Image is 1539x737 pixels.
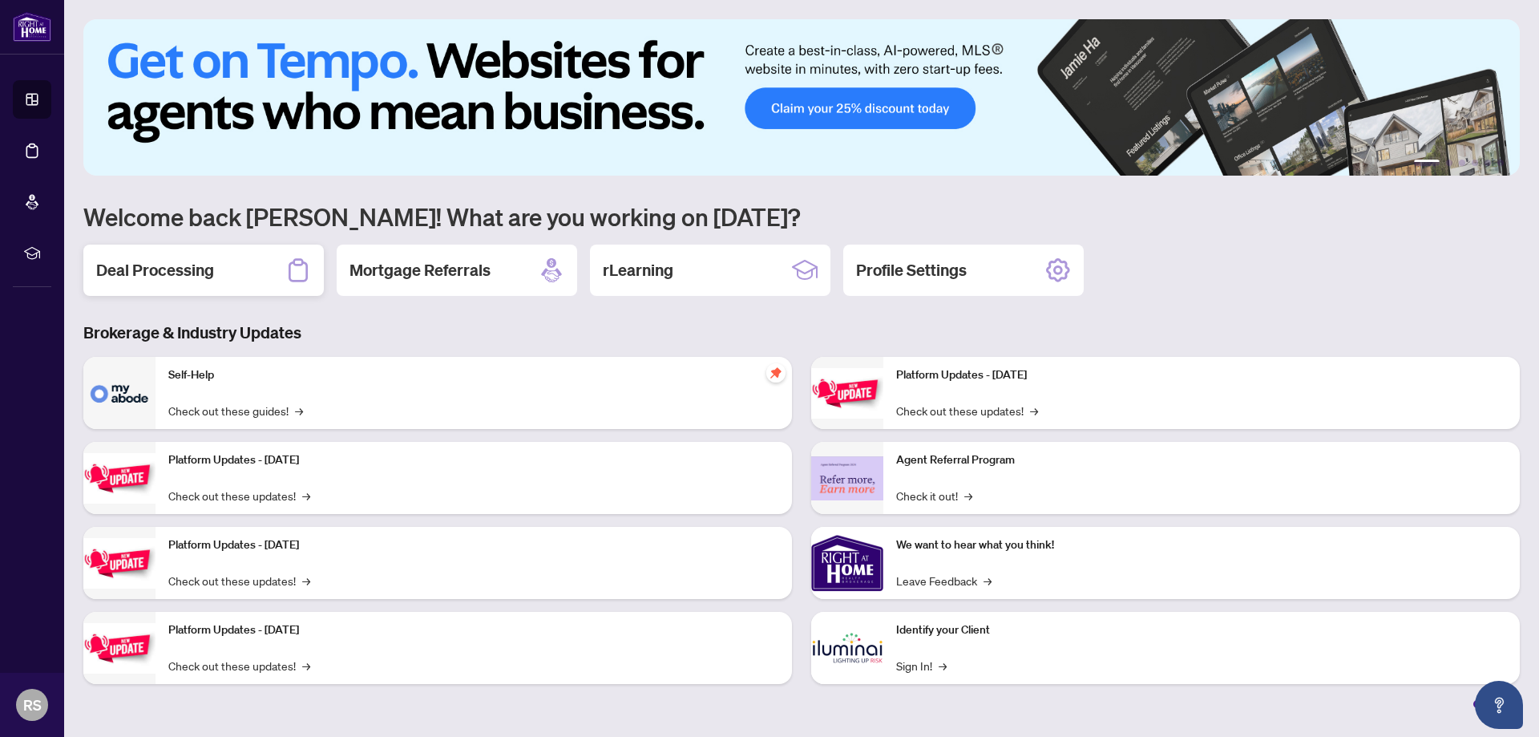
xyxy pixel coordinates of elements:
[939,657,947,674] span: →
[811,456,883,500] img: Agent Referral Program
[1446,160,1452,166] button: 2
[168,402,303,419] a: Check out these guides!→
[896,452,1507,469] p: Agent Referral Program
[766,363,786,383] span: pushpin
[168,572,310,589] a: Check out these updates!→
[83,538,156,589] img: Platform Updates - July 21, 2025
[964,487,972,504] span: →
[295,402,303,419] span: →
[1497,160,1504,166] button: 6
[1484,160,1491,166] button: 5
[168,657,310,674] a: Check out these updates!→
[984,572,992,589] span: →
[96,259,214,281] h2: Deal Processing
[168,622,779,639] p: Platform Updates - [DATE]
[302,487,310,504] span: →
[13,12,51,42] img: logo
[896,657,947,674] a: Sign In!→
[856,259,967,281] h2: Profile Settings
[896,537,1507,554] p: We want to hear what you think!
[83,357,156,429] img: Self-Help
[1030,402,1038,419] span: →
[1414,160,1440,166] button: 1
[168,452,779,469] p: Platform Updates - [DATE]
[1472,160,1478,166] button: 4
[302,572,310,589] span: →
[896,572,992,589] a: Leave Feedback→
[349,259,491,281] h2: Mortgage Referrals
[896,487,972,504] a: Check it out!→
[83,453,156,504] img: Platform Updates - September 16, 2025
[168,537,779,554] p: Platform Updates - [DATE]
[896,402,1038,419] a: Check out these updates!→
[811,368,883,419] img: Platform Updates - June 23, 2025
[896,622,1507,639] p: Identify your Client
[302,657,310,674] span: →
[83,201,1520,232] h1: Welcome back [PERSON_NAME]! What are you working on [DATE]?
[83,623,156,674] img: Platform Updates - July 8, 2025
[83,322,1520,344] h3: Brokerage & Industry Updates
[603,259,673,281] h2: rLearning
[83,19,1520,176] img: Slide 0
[23,694,42,716] span: RS
[168,487,310,504] a: Check out these updates!→
[168,366,779,384] p: Self-Help
[811,612,883,684] img: Identify your Client
[896,366,1507,384] p: Platform Updates - [DATE]
[811,527,883,599] img: We want to hear what you think!
[1459,160,1465,166] button: 3
[1475,681,1523,729] button: Open asap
